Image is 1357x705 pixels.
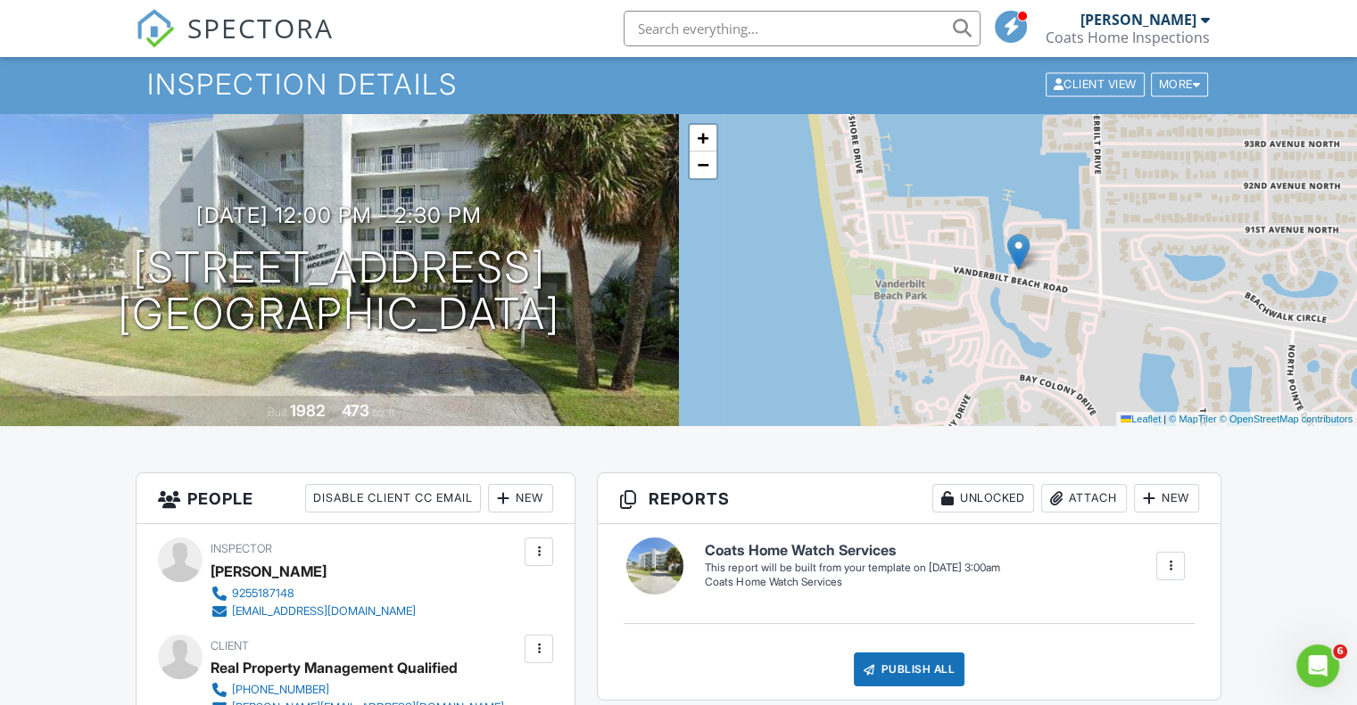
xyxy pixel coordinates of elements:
div: [PERSON_NAME] [1080,11,1196,29]
span: − [697,153,708,176]
a: Leaflet [1121,414,1161,424]
div: New [488,484,553,512]
div: [EMAIL_ADDRESS][DOMAIN_NAME] [232,604,416,619]
span: | [1163,414,1166,424]
span: Inspector [211,542,272,555]
h3: People [137,473,575,524]
h3: Reports [598,473,1220,524]
span: 6 [1333,644,1347,659]
h3: [DATE] 12:00 pm - 2:30 pm [196,203,482,227]
a: Zoom in [690,125,716,152]
div: Disable Client CC Email [305,484,481,512]
div: New [1134,484,1199,512]
div: 1982 [290,401,325,420]
span: Built [268,406,287,419]
span: SPECTORA [187,9,334,46]
a: © OpenStreetMap contributors [1220,414,1353,424]
h6: Coats Home Watch Services [705,543,999,559]
a: Zoom out [690,152,716,178]
div: Client View [1046,72,1145,96]
div: Attach [1041,484,1127,512]
div: More [1151,72,1209,96]
div: This report will be built from your template on [DATE] 3:00am [705,561,999,575]
div: Coats Home Watch Services [705,575,999,590]
a: SPECTORA [136,24,334,61]
h1: [STREET_ADDRESS] [GEOGRAPHIC_DATA] [118,244,560,339]
div: 473 [342,401,369,420]
img: Marker [1007,234,1030,270]
a: [EMAIL_ADDRESS][DOMAIN_NAME] [211,603,416,620]
h1: Inspection Details [147,69,1210,100]
img: The Best Home Inspection Software - Spectora [136,9,175,48]
a: [PHONE_NUMBER] [211,681,520,699]
span: Client [211,639,249,652]
div: 9255187148 [232,586,294,601]
div: [PHONE_NUMBER] [232,683,329,697]
div: Coats Home Inspections [1046,29,1210,46]
div: Publish All [854,652,965,686]
div: Real Property Management Qualified [211,654,458,681]
iframe: Intercom live chat [1296,644,1339,687]
div: Unlocked [932,484,1034,512]
input: Search everything... [624,11,981,46]
div: [PERSON_NAME] [211,558,327,585]
a: 9255187148 [211,585,416,603]
a: © MapTiler [1169,414,1217,424]
span: + [697,127,708,149]
a: Client View [1044,77,1149,90]
span: sq. ft. [372,406,397,419]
